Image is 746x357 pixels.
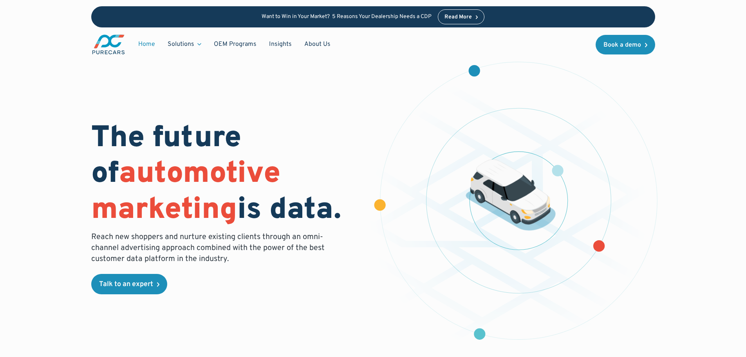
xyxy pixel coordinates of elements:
a: Home [132,37,161,52]
p: Reach new shoppers and nurture existing clients through an omni-channel advertising approach comb... [91,232,329,265]
a: Talk to an expert [91,274,167,294]
div: Solutions [161,37,208,52]
a: OEM Programs [208,37,263,52]
a: About Us [298,37,337,52]
div: Book a demo [603,42,641,48]
a: main [91,34,126,55]
div: Solutions [168,40,194,49]
p: Want to Win in Your Market? 5 Reasons Your Dealership Needs a CDP [262,14,432,20]
h1: The future of is data. [91,121,364,228]
span: automotive marketing [91,156,280,229]
div: Read More [444,14,472,20]
img: illustration of a vehicle [466,159,556,231]
a: Read More [438,9,485,24]
a: Insights [263,37,298,52]
a: Book a demo [596,35,655,54]
img: purecars logo [91,34,126,55]
div: Talk to an expert [99,281,153,288]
